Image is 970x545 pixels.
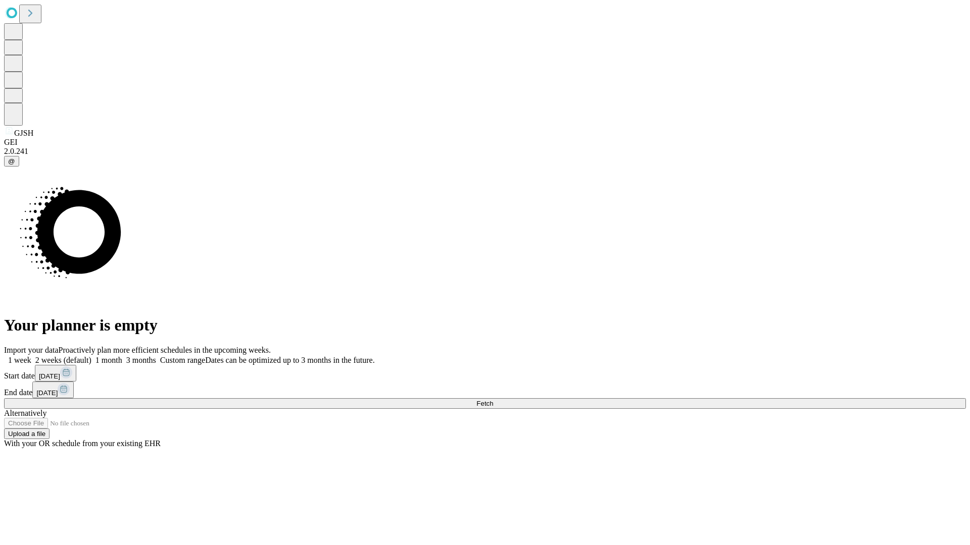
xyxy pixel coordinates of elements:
button: [DATE] [35,365,76,381]
span: Dates can be optimized up to 3 months in the future. [205,356,374,364]
span: [DATE] [39,372,60,380]
span: Fetch [476,400,493,407]
span: 2 weeks (default) [35,356,91,364]
span: With your OR schedule from your existing EHR [4,439,161,448]
div: Start date [4,365,966,381]
button: @ [4,156,19,167]
span: @ [8,157,15,165]
span: Import your data [4,346,59,354]
span: 1 week [8,356,31,364]
button: Upload a file [4,428,50,439]
span: Alternatively [4,409,46,417]
span: Proactively plan more efficient schedules in the upcoming weeks. [59,346,271,354]
div: GEI [4,138,966,147]
button: Fetch [4,398,966,409]
span: 1 month [95,356,122,364]
div: End date [4,381,966,398]
span: 3 months [126,356,156,364]
button: [DATE] [32,381,74,398]
h1: Your planner is empty [4,316,966,335]
span: [DATE] [36,389,58,397]
span: Custom range [160,356,205,364]
span: GJSH [14,129,33,137]
div: 2.0.241 [4,147,966,156]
